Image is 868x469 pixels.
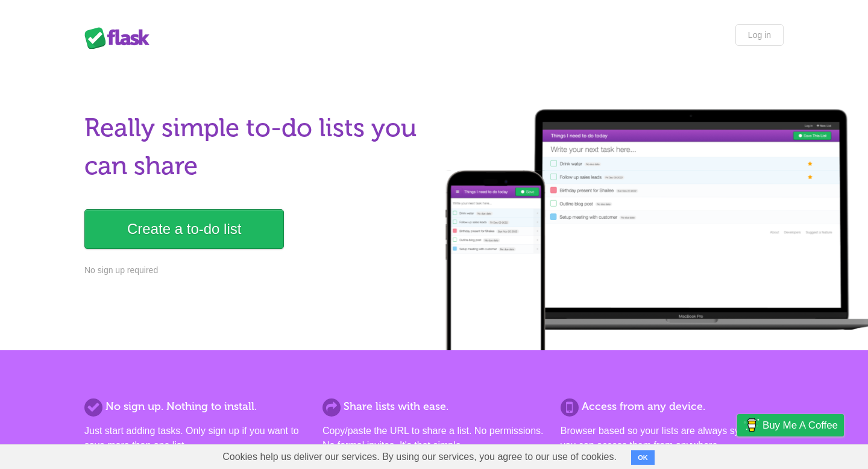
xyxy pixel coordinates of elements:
[84,424,307,453] p: Just start adding tasks. Only sign up if you want to save more than one list.
[743,415,759,435] img: Buy me a coffee
[561,398,784,415] h2: Access from any device.
[322,424,546,453] p: Copy/paste the URL to share a list. No permissions. No formal invites. It's that simple.
[84,398,307,415] h2: No sign up. Nothing to install.
[737,414,844,436] a: Buy me a coffee
[561,424,784,453] p: Browser based so your lists are always synced and you can access them from anywhere.
[210,445,629,469] span: Cookies help us deliver our services. By using our services, you agree to our use of cookies.
[84,264,427,277] p: No sign up required
[735,24,784,46] a: Log in
[631,450,655,465] button: OK
[84,209,284,249] a: Create a to-do list
[84,27,157,49] div: Flask Lists
[322,398,546,415] h2: Share lists with ease.
[763,415,838,436] span: Buy me a coffee
[84,109,427,185] h1: Really simple to-do lists you can share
